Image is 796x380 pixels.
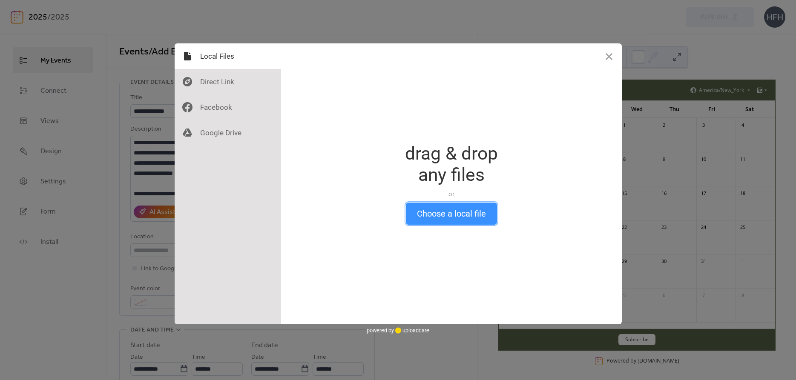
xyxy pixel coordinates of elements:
[367,324,429,337] div: powered by
[175,94,281,120] div: Facebook
[405,190,498,198] div: or
[175,43,281,69] div: Local Files
[394,327,429,334] a: uploadcare
[596,43,622,69] button: Close
[406,203,497,225] button: Choose a local file
[175,120,281,146] div: Google Drive
[175,69,281,94] div: Direct Link
[405,143,498,186] div: drag & drop any files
